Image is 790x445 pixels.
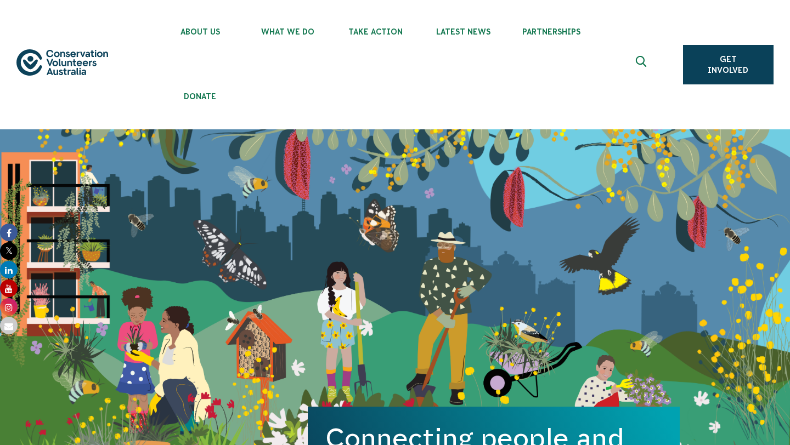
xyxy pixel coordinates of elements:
[156,27,244,36] span: About Us
[635,56,649,73] span: Expand search box
[332,27,420,36] span: Take Action
[420,27,507,36] span: Latest News
[244,27,332,36] span: What We Do
[683,45,774,84] a: Get Involved
[16,49,108,76] img: logo.svg
[156,92,244,101] span: Donate
[507,27,595,36] span: Partnerships
[629,52,656,78] button: Expand search box Close search box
